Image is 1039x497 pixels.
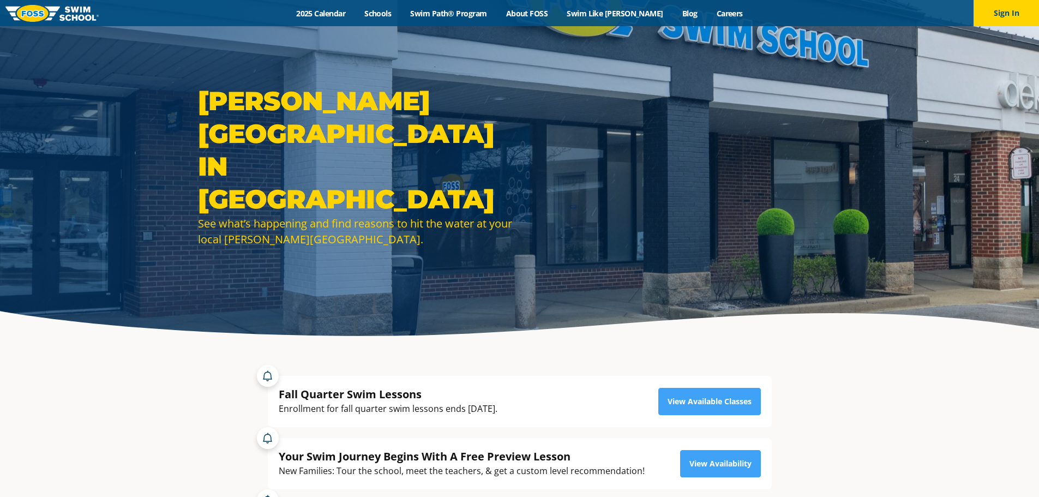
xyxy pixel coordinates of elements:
[5,5,99,22] img: FOSS Swim School Logo
[279,387,497,402] div: Fall Quarter Swim Lessons
[287,8,355,19] a: 2025 Calendar
[279,402,497,416] div: Enrollment for fall quarter swim lessons ends [DATE].
[198,85,514,215] h1: [PERSON_NAME][GEOGRAPHIC_DATA] in [GEOGRAPHIC_DATA]
[355,8,401,19] a: Schools
[198,215,514,247] div: See what’s happening and find reasons to hit the water at your local [PERSON_NAME][GEOGRAPHIC_DATA].
[658,388,761,415] a: View Available Classes
[279,464,645,478] div: New Families: Tour the school, meet the teachers, & get a custom level recommendation!
[496,8,557,19] a: About FOSS
[279,449,645,464] div: Your Swim Journey Begins With A Free Preview Lesson
[557,8,673,19] a: Swim Like [PERSON_NAME]
[401,8,496,19] a: Swim Path® Program
[672,8,707,19] a: Blog
[680,450,761,477] a: View Availability
[707,8,752,19] a: Careers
